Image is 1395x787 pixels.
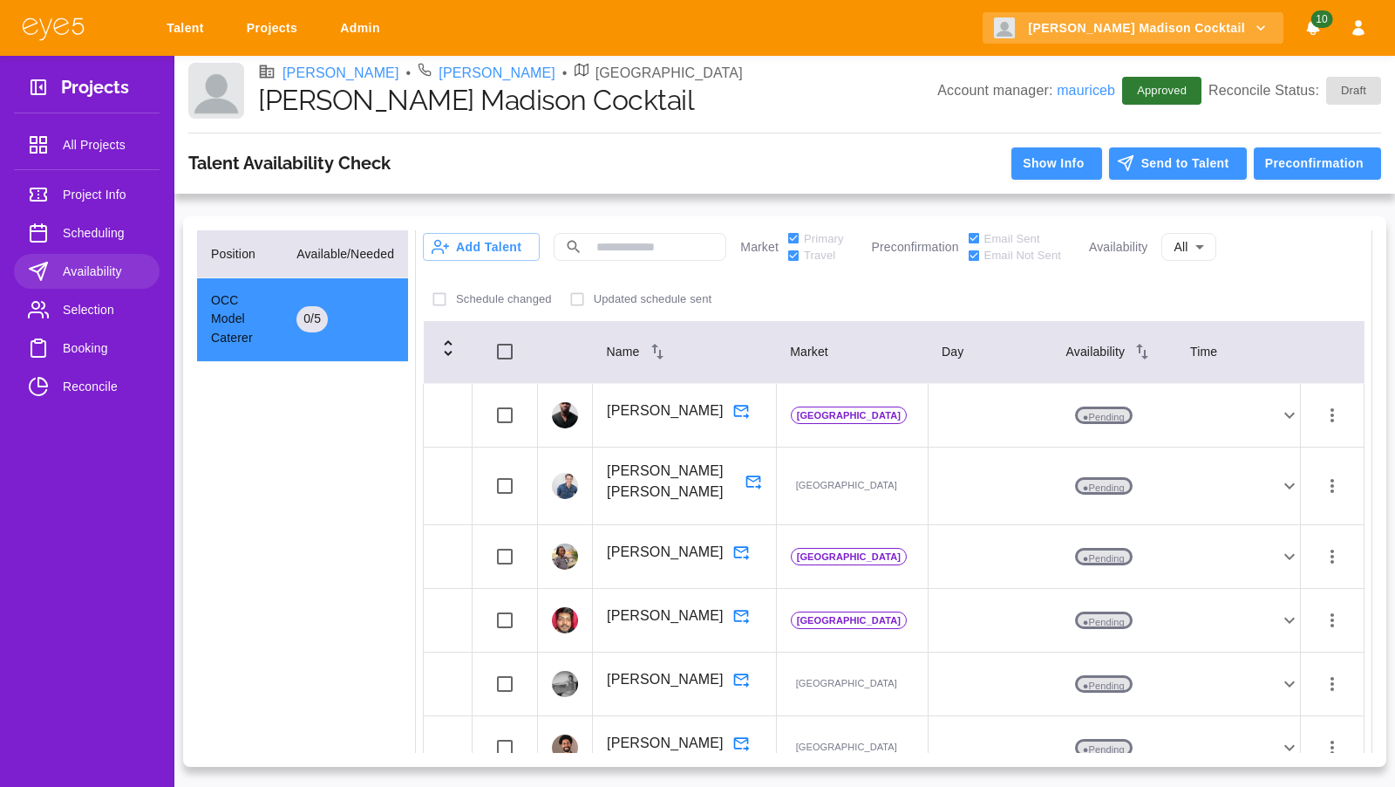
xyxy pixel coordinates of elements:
p: [GEOGRAPHIC_DATA] [791,675,902,693]
p: [GEOGRAPHIC_DATA] [791,739,902,756]
p: [GEOGRAPHIC_DATA] [791,407,907,424]
li: • [562,63,568,84]
p: ● Pending [1075,548,1133,565]
a: Admin [329,12,398,44]
img: profile_picture [552,402,578,428]
p: ● Pending [1075,612,1133,629]
img: Client logo [188,63,244,119]
p: Updated schedule sent [594,291,712,308]
span: Selection [63,299,146,320]
div: ●Pending [929,405,1300,426]
span: All Projects [63,134,146,155]
a: Talent [155,12,221,44]
th: Available/Needed [282,230,408,278]
div: 0 / 5 [296,306,328,332]
p: [PERSON_NAME] [607,400,724,421]
h3: Projects [61,77,129,104]
p: [GEOGRAPHIC_DATA] [791,612,907,629]
a: Reconcile [14,369,160,404]
a: [PERSON_NAME] [282,63,399,84]
span: Primary [804,230,844,248]
td: OCC Model Caterer [197,277,282,362]
a: Availability [14,254,160,289]
img: profile_picture [552,671,578,697]
h1: [PERSON_NAME] Madison Cocktail [258,84,937,117]
div: ●Pending [929,610,1300,631]
th: Market [776,320,928,384]
p: ● Pending [1075,407,1133,424]
p: ● Pending [1075,739,1133,756]
div: All [1161,229,1215,265]
p: Reconcile Status: [1208,77,1381,105]
li: • [406,63,412,84]
span: Email Not Sent [984,247,1061,264]
span: Draft [1330,82,1377,99]
span: Email Sent [984,230,1040,248]
span: Project Info [63,184,146,205]
p: [GEOGRAPHIC_DATA] [791,548,907,565]
img: eye5 [21,16,85,41]
p: Market [740,238,779,257]
p: Availability [1089,238,1147,257]
button: Notifications [1297,12,1329,44]
button: Send to Talent [1109,147,1247,180]
button: Preconfirmation [1254,147,1381,180]
th: Position [197,230,282,278]
img: profile_picture [552,607,578,633]
a: mauriceb [1057,83,1115,98]
th: Day [928,320,1051,384]
p: Preconfirmation [872,238,959,257]
a: Projects [235,12,315,44]
p: ● Pending [1075,477,1133,495]
a: All Projects [14,127,160,162]
img: profile_picture [552,473,578,499]
p: ● Pending [1075,675,1133,693]
p: Account manager: [937,80,1115,101]
div: ●Pending [929,546,1300,567]
th: Time [1176,320,1300,384]
button: [PERSON_NAME] Madison Cocktail [983,12,1283,44]
img: profile_picture [552,544,578,570]
div: ●Pending [929,476,1300,496]
h3: Talent Availability Check [188,153,391,174]
span: Approved [1126,82,1197,99]
span: Booking [63,338,146,359]
p: [PERSON_NAME] [PERSON_NAME] [607,461,736,503]
span: Availability [63,261,146,282]
p: [PERSON_NAME] [607,542,724,563]
a: Booking [14,331,160,366]
span: Travel [804,247,835,264]
a: [PERSON_NAME] [439,63,555,84]
p: [GEOGRAPHIC_DATA] [791,477,902,495]
p: [PERSON_NAME] [607,669,724,690]
a: Scheduling [14,216,160,250]
a: Selection [14,292,160,327]
div: Availability [1066,341,1162,362]
p: [PERSON_NAME] [607,606,724,626]
div: Name [607,341,763,362]
div: ●Pending [929,674,1300,695]
img: Client logo [994,17,1015,38]
p: Schedule changed [456,291,552,308]
span: Scheduling [63,222,146,243]
button: Show Info [1011,147,1101,180]
span: 10 [1310,10,1332,28]
img: profile_picture [552,735,578,761]
p: [PERSON_NAME] [607,733,724,754]
p: [GEOGRAPHIC_DATA] [595,63,743,84]
a: Project Info [14,177,160,212]
span: Reconcile [63,376,146,397]
div: ●Pending [929,737,1300,758]
button: Add Talent [423,233,540,261]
